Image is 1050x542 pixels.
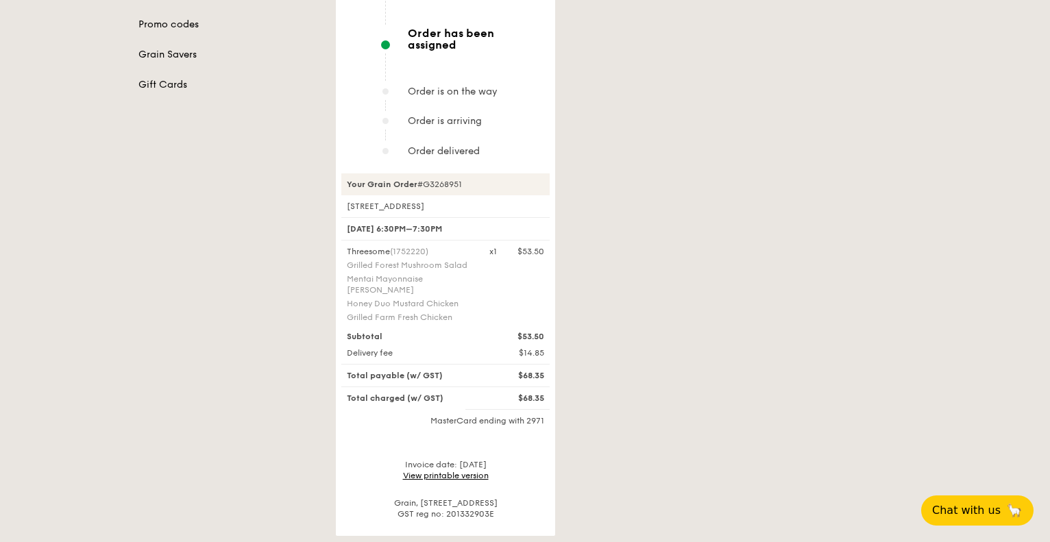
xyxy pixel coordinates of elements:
div: Invoice date: [DATE] [341,459,550,481]
a: Gift Cards [138,78,319,92]
div: Subtotal [339,331,481,342]
strong: Your Grain Order [347,180,417,189]
div: #G3268951 [341,173,550,195]
div: $68.35 [481,370,552,381]
button: Chat with us🦙 [921,495,1034,526]
div: [STREET_ADDRESS] [341,201,550,212]
div: x1 [489,246,497,257]
span: (1752220) [390,247,428,256]
div: Honey Duo Mustard Chicken [347,298,473,309]
div: Delivery fee [339,347,481,358]
a: Grain Savers [138,48,319,62]
div: [DATE] 6:30PM–7:30PM [341,217,550,241]
div: $53.50 [517,246,544,257]
span: Order is on the way [408,86,498,97]
span: Total payable (w/ GST) [347,371,443,380]
a: View printable version [403,471,489,480]
a: Promo codes [138,18,319,32]
div: Threesome [347,246,473,257]
span: Order delivered [408,145,480,157]
span: Order is arriving [408,115,482,127]
div: MasterCard ending with 2971 [341,415,550,426]
div: $14.85 [481,347,552,358]
div: Grilled Forest Mushroom Salad [347,260,473,271]
span: Order has been assigned [408,27,544,51]
div: $68.35 [481,393,552,404]
div: Mentai Mayonnaise [PERSON_NAME] [347,273,473,295]
div: Total charged (w/ GST) [339,393,481,404]
span: Chat with us [932,502,1001,519]
div: Grilled Farm Fresh Chicken [347,312,473,323]
div: $53.50 [481,331,552,342]
span: 🦙 [1006,502,1023,519]
div: Grain, [STREET_ADDRESS] GST reg no: 201332903E [341,497,550,519]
